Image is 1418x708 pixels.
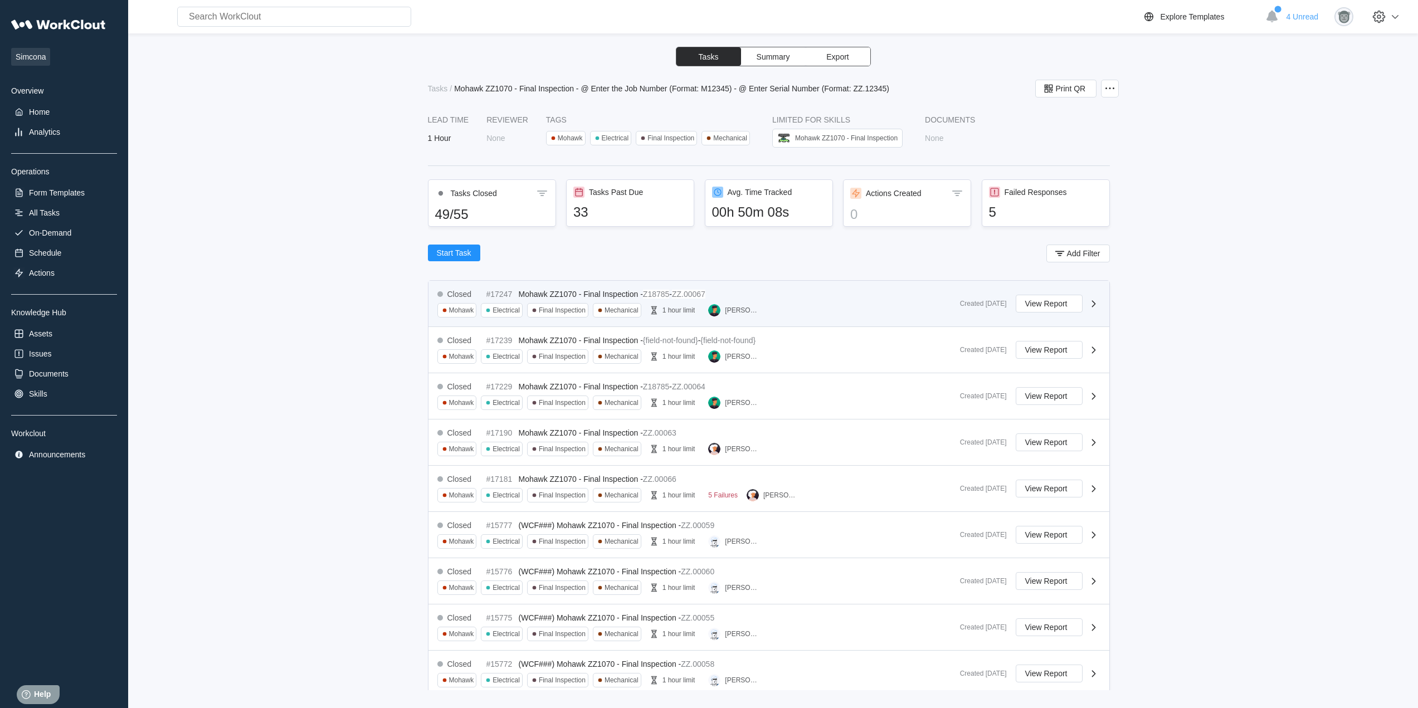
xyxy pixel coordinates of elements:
div: Created [DATE] [951,300,1007,307]
a: Explore Templates [1142,10,1260,23]
div: Analytics [29,128,60,136]
mark: {field-not-found} [643,336,698,345]
div: Mechanical [605,353,639,360]
span: Mohawk ZZ1070 - Final Inspection - [519,475,643,484]
div: Electrical [493,491,520,499]
a: Actions [11,265,117,281]
div: 1 hour limit [662,630,695,638]
button: View Report [1016,433,1083,451]
div: Final Inspection [539,676,586,684]
div: Mohawk [449,491,474,499]
button: View Report [1016,295,1083,313]
div: #15776 [486,567,514,576]
div: Mechanical [605,445,639,453]
img: user-4.png [708,443,720,455]
div: Electrical [493,445,520,453]
img: car.png [777,131,791,145]
img: clout-01.png [708,674,720,686]
div: Electrical [493,630,520,638]
span: View Report [1025,577,1068,585]
div: Final Inspection [539,353,586,360]
div: #17239 [486,336,514,345]
span: - [669,382,672,391]
div: Issues [29,349,51,358]
div: 1 hour limit [662,584,695,592]
div: Created [DATE] [951,531,1007,539]
div: 1 Hour [428,134,451,143]
div: Announcements [29,450,85,459]
div: Mohawk [449,306,474,314]
span: Mohawk ZZ1070 - Final Inspection - [519,382,643,391]
div: Final Inspection [539,584,586,592]
mark: Z18785 [643,382,669,391]
img: clout-01.png [708,535,720,548]
div: Mechanical [605,584,639,592]
a: Home [11,104,117,120]
div: Workclout [11,429,117,438]
mark: ZZ.00063 [643,428,676,437]
span: View Report [1025,670,1068,677]
div: Home [29,108,50,116]
div: Final Inspection [539,306,586,314]
span: View Report [1025,623,1068,631]
div: Created [DATE] [951,623,1007,631]
span: (WCF###) Mohawk ZZ1070 - Final Inspection - [519,660,681,668]
div: Mohawk [449,584,474,592]
div: [PERSON_NAME] [725,584,759,592]
div: Schedule [29,248,61,257]
div: Tags [546,115,754,124]
div: Electrical [493,353,520,360]
span: 4 Unread [1286,12,1318,21]
div: Mohawk [449,445,474,453]
span: View Report [1025,485,1068,492]
div: Mechanical [605,538,639,545]
div: [PERSON_NAME] [725,630,759,638]
div: Actions [29,268,55,277]
div: 5 [989,204,1103,220]
div: Tasks Past Due [589,188,643,197]
div: 1 hour limit [662,538,695,545]
a: Issues [11,346,117,362]
div: Created [DATE] [951,346,1007,354]
a: Tasks [428,84,450,93]
span: Start Task [437,249,471,257]
mark: ZZ.00066 [643,475,676,484]
div: Final Inspection [539,445,586,453]
div: All Tasks [29,208,60,217]
div: [PERSON_NAME] [725,399,759,407]
a: On-Demand [11,225,117,241]
button: View Report [1016,387,1083,405]
div: #15772 [486,660,514,668]
div: Mohawk ZZ1070 - Final Inspection [795,134,898,142]
a: Closed#15772(WCF###) Mohawk ZZ1070 - Final Inspection -ZZ.00058MohawkElectricalFinal InspectionMe... [428,651,1109,697]
div: None [925,134,943,143]
div: Closed [447,382,472,391]
span: - [669,290,672,299]
div: Explore Templates [1160,12,1224,21]
span: Export [826,53,849,61]
div: Mohawk [449,538,474,545]
div: Reviewer [486,115,528,124]
div: [PERSON_NAME] [725,306,759,314]
a: Closed#17247Mohawk ZZ1070 - Final Inspection -Z18785-ZZ.00067MohawkElectricalFinal InspectionMech... [428,281,1109,327]
div: Closed [447,521,472,530]
div: Mechanical [605,676,639,684]
div: 5 Failures [708,491,738,499]
div: [PERSON_NAME] [725,445,759,453]
div: 1 hour limit [662,399,695,407]
button: Export [806,47,870,66]
a: All Tasks [11,205,117,221]
a: Closed#15775(WCF###) Mohawk ZZ1070 - Final Inspection -ZZ.00055MohawkElectricalFinal InspectionMe... [428,604,1109,651]
div: None [486,134,505,143]
div: Closed [447,567,472,576]
div: Mechanical [713,134,747,142]
button: View Report [1016,341,1083,359]
mark: Z18785 [643,290,669,299]
div: Closed [447,613,472,622]
div: Failed Responses [1005,188,1067,197]
div: Final Inspection [539,399,586,407]
div: Mohawk [449,630,474,638]
mark: ZZ.00067 [672,290,705,299]
a: Documents [11,366,117,382]
span: Simcona [11,48,50,66]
